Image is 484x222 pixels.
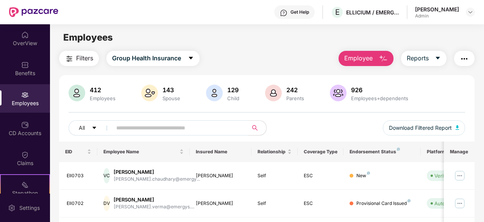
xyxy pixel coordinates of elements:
span: Employee Name [103,149,178,155]
div: Ell0702 [67,200,92,207]
img: svg+xml;base64,PHN2ZyBpZD0iQmVuZWZpdHMiIHhtbG5zPSJodHRwOi8vd3d3LnczLm9yZy8yMDAwL3N2ZyIgd2lkdGg9Ij... [21,61,29,69]
button: search [248,120,267,135]
div: 926 [350,86,410,94]
div: Admin [415,13,459,19]
img: svg+xml;base64,PHN2ZyB4bWxucz0iaHR0cDovL3d3dy53My5vcmcvMjAwMC9zdmciIHhtbG5zOnhsaW5rPSJodHRwOi8vd3... [206,85,223,101]
div: Child [226,95,241,101]
img: svg+xml;base64,PHN2ZyBpZD0iSG9tZSIgeG1sbnM9Imh0dHA6Ly93d3cudzMub3JnLzIwMDAvc3ZnIiB3aWR0aD0iMjAiIG... [21,31,29,39]
span: Employees [63,32,113,43]
span: caret-down [92,125,97,131]
img: svg+xml;base64,PHN2ZyBpZD0iRW1wbG95ZWVzIiB4bWxucz0iaHR0cDovL3d3dy53My5vcmcvMjAwMC9zdmciIHdpZHRoPS... [21,91,29,99]
span: Employee [344,54,373,63]
div: ELLICIUM / EMERGYS SOLUTIONS PRIVATE LIMITED [346,9,399,16]
div: Endorsement Status [350,149,414,155]
span: Filters [76,54,93,63]
img: manageButton [454,170,466,182]
th: EID [59,142,98,162]
img: svg+xml;base64,PHN2ZyB4bWxucz0iaHR0cDovL3d3dy53My5vcmcvMjAwMC9zdmciIHdpZHRoPSI4IiBoZWlnaHQ9IjgiIH... [367,172,370,175]
div: Spouse [161,95,182,101]
img: svg+xml;base64,PHN2ZyB4bWxucz0iaHR0cDovL3d3dy53My5vcmcvMjAwMC9zdmciIHhtbG5zOnhsaW5rPSJodHRwOi8vd3... [141,85,158,101]
img: svg+xml;base64,PHN2ZyB4bWxucz0iaHR0cDovL3d3dy53My5vcmcvMjAwMC9zdmciIHhtbG5zOnhsaW5rPSJodHRwOi8vd3... [330,85,347,101]
div: 242 [285,86,306,94]
img: manageButton [454,197,466,209]
div: 129 [226,86,241,94]
th: Insured Name [190,142,251,162]
button: Group Health Insurancecaret-down [106,51,200,66]
img: svg+xml;base64,PHN2ZyB4bWxucz0iaHR0cDovL3d3dy53My5vcmcvMjAwMC9zdmciIHdpZHRoPSIyMSIgaGVpZ2h0PSIyMC... [21,181,29,189]
div: Parents [285,95,306,101]
button: Filters [59,51,99,66]
button: Allcaret-down [69,120,115,135]
img: svg+xml;base64,PHN2ZyB4bWxucz0iaHR0cDovL3d3dy53My5vcmcvMjAwMC9zdmciIHdpZHRoPSI4IiBoZWlnaHQ9IjgiIH... [407,199,411,202]
div: Provisional Card Issued [356,200,411,207]
th: Relationship [251,142,298,162]
div: Self [258,200,292,207]
img: svg+xml;base64,PHN2ZyBpZD0iSGVscC0zMngzMiIgeG1sbnM9Imh0dHA6Ly93d3cudzMub3JnLzIwMDAvc3ZnIiB3aWR0aD... [280,9,287,17]
span: caret-down [435,55,441,62]
span: E [335,8,340,17]
div: Stepathon [1,189,49,197]
img: svg+xml;base64,PHN2ZyBpZD0iRHJvcGRvd24tMzJ4MzIiIHhtbG5zPSJodHRwOi8vd3d3LnczLm9yZy8yMDAwL3N2ZyIgd2... [467,9,473,15]
div: [PERSON_NAME].verma@emergys.... [114,203,194,211]
img: svg+xml;base64,PHN2ZyBpZD0iQ2xhaW0iIHhtbG5zPSJodHRwOi8vd3d3LnczLm9yZy8yMDAwL3N2ZyIgd2lkdGg9IjIwIi... [21,151,29,159]
img: New Pazcare Logo [9,7,58,17]
div: [PERSON_NAME].chaudhary@emergy... [114,176,200,183]
div: New [356,172,370,179]
div: Get Help [290,9,309,15]
img: svg+xml;base64,PHN2ZyBpZD0iQ0RfQWNjb3VudHMiIGRhdGEtbmFtZT0iQ0QgQWNjb3VudHMiIHhtbG5zPSJodHRwOi8vd3... [21,121,29,129]
span: Group Health Insurance [112,54,181,63]
th: Employee Name [97,142,190,162]
span: Reports [407,54,429,63]
div: Platform Status [427,149,468,155]
img: svg+xml;base64,PHN2ZyB4bWxucz0iaHR0cDovL3d3dy53My5vcmcvMjAwMC9zdmciIHhtbG5zOnhsaW5rPSJodHRwOi8vd3... [379,54,388,63]
span: search [248,125,262,131]
img: svg+xml;base64,PHN2ZyB4bWxucz0iaHR0cDovL3d3dy53My5vcmcvMjAwMC9zdmciIHhtbG5zOnhsaW5rPSJodHRwOi8vd3... [69,85,85,101]
div: Self [258,172,292,179]
div: Employees+dependents [350,95,410,101]
button: Download Filtered Report [383,120,465,135]
div: DV [103,196,110,211]
img: svg+xml;base64,PHN2ZyB4bWxucz0iaHR0cDovL3d3dy53My5vcmcvMjAwMC9zdmciIHdpZHRoPSIyNCIgaGVpZ2h0PSIyNC... [460,54,469,63]
th: Manage [444,142,475,162]
div: ESC [304,200,338,207]
div: [PERSON_NAME] [415,6,459,13]
div: Employees [88,95,117,101]
img: svg+xml;base64,PHN2ZyB4bWxucz0iaHR0cDovL3d3dy53My5vcmcvMjAwMC9zdmciIHdpZHRoPSIyNCIgaGVpZ2h0PSIyNC... [65,54,74,63]
div: [PERSON_NAME] [196,172,245,179]
div: 143 [161,86,182,94]
span: All [79,124,85,132]
button: Reportscaret-down [401,51,447,66]
img: svg+xml;base64,PHN2ZyB4bWxucz0iaHR0cDovL3d3dy53My5vcmcvMjAwMC9zdmciIHdpZHRoPSI4IiBoZWlnaHQ9IjgiIH... [397,148,400,151]
th: Coverage Type [298,142,344,162]
div: [PERSON_NAME] [114,196,194,203]
div: Verified [434,172,453,179]
span: caret-down [188,55,194,62]
img: svg+xml;base64,PHN2ZyB4bWxucz0iaHR0cDovL3d3dy53My5vcmcvMjAwMC9zdmciIHhtbG5zOnhsaW5rPSJodHRwOi8vd3... [456,125,459,130]
div: 412 [88,86,117,94]
button: Employee [339,51,393,66]
div: Settings [17,204,42,212]
div: [PERSON_NAME] [196,200,245,207]
img: svg+xml;base64,PHN2ZyB4bWxucz0iaHR0cDovL3d3dy53My5vcmcvMjAwMC9zdmciIHhtbG5zOnhsaW5rPSJodHRwOi8vd3... [265,85,282,101]
span: Download Filtered Report [389,124,452,132]
div: Ell0703 [67,172,92,179]
div: ESC [304,172,338,179]
span: EID [65,149,86,155]
div: Auto Verified [434,200,465,207]
span: Relationship [258,149,286,155]
img: svg+xml;base64,PHN2ZyBpZD0iU2V0dGluZy0yMHgyMCIgeG1sbnM9Imh0dHA6Ly93d3cudzMub3JnLzIwMDAvc3ZnIiB3aW... [8,204,16,212]
div: VC [103,168,110,183]
div: [PERSON_NAME] [114,168,200,176]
